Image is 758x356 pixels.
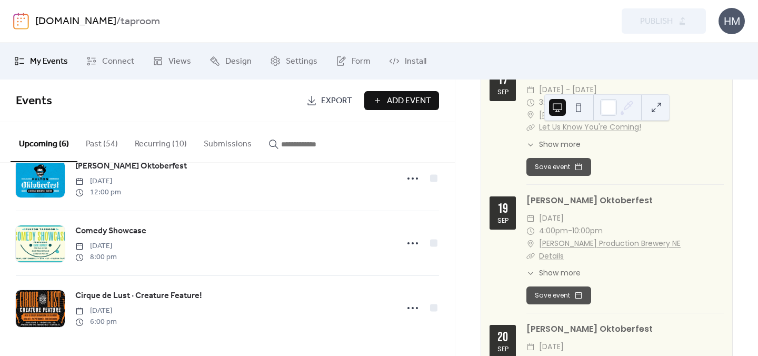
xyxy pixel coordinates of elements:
a: Details [539,251,564,261]
div: ​ [526,212,535,225]
a: Install [381,47,434,75]
a: Design [202,47,260,75]
span: Add Event [387,95,431,107]
button: Recurring (10) [126,122,195,161]
b: / [116,12,121,32]
button: Save event [526,286,591,304]
div: ​ [526,121,535,134]
span: - [568,225,572,238]
a: My Events [6,47,76,75]
div: 17 [497,74,508,87]
a: [PERSON_NAME] Taproom [539,109,633,122]
div: ​ [526,139,535,150]
div: ​ [526,225,535,238]
div: ​ [526,84,535,96]
span: Settings [286,55,317,68]
span: Views [168,55,191,68]
span: 6:00 pm [75,317,117,328]
a: [PERSON_NAME] Oktoberfest [526,323,653,335]
button: ​Show more [526,268,581,279]
span: Show more [539,139,581,150]
span: Design [225,55,252,68]
div: ​ [526,109,535,122]
span: Form [352,55,371,68]
span: [DATE] [75,176,121,187]
a: Connect [78,47,142,75]
a: [PERSON_NAME] Oktoberfest [75,160,187,173]
span: Cirque de Lust · Creature Feature! [75,290,202,302]
div: Sep [497,346,508,353]
div: 20 [497,331,508,344]
span: 8:00 pm [75,252,117,263]
button: Submissions [195,122,260,161]
span: 12:00 pm [75,187,121,198]
div: 19 [497,202,508,215]
a: [DOMAIN_NAME] [35,12,116,32]
div: Sep [497,217,508,224]
span: Export [321,95,352,107]
div: ​ [526,238,535,250]
span: Show more [539,268,581,279]
div: ​ [526,268,535,279]
button: Add Event [364,91,439,110]
span: Events [16,90,52,113]
div: Sep [497,89,508,96]
div: HM [719,8,745,34]
a: Settings [262,47,325,75]
span: 3:00pm [539,96,567,109]
a: Form [328,47,378,75]
a: Let Us Know You're Coming! [539,122,641,132]
img: logo [13,13,29,29]
button: Past (54) [77,122,126,161]
span: My Events [30,55,68,68]
span: [DATE] [539,341,564,353]
span: Comedy Showcase [75,225,146,238]
a: [PERSON_NAME] Oktoberfest [526,194,653,206]
span: [DATE] - [DATE] [539,84,597,96]
span: Connect [102,55,134,68]
b: taproom [121,12,160,32]
span: [DATE] [75,305,117,317]
button: Save event [526,158,591,176]
div: ​ [526,96,535,109]
a: Comedy Showcase [75,224,146,238]
span: 10:00pm [572,225,603,238]
div: ​ [526,250,535,263]
button: Upcoming (6) [11,122,77,162]
span: [DATE] [75,241,117,252]
span: [DATE] [539,212,564,225]
div: ​ [526,341,535,353]
a: Cirque de Lust · Creature Feature! [75,289,202,303]
button: ​Show more [526,139,581,150]
a: Views [145,47,199,75]
a: Export [298,91,360,110]
span: Install [405,55,426,68]
a: [PERSON_NAME] Production Brewery NE [539,238,681,250]
span: 4:00pm [539,225,568,238]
